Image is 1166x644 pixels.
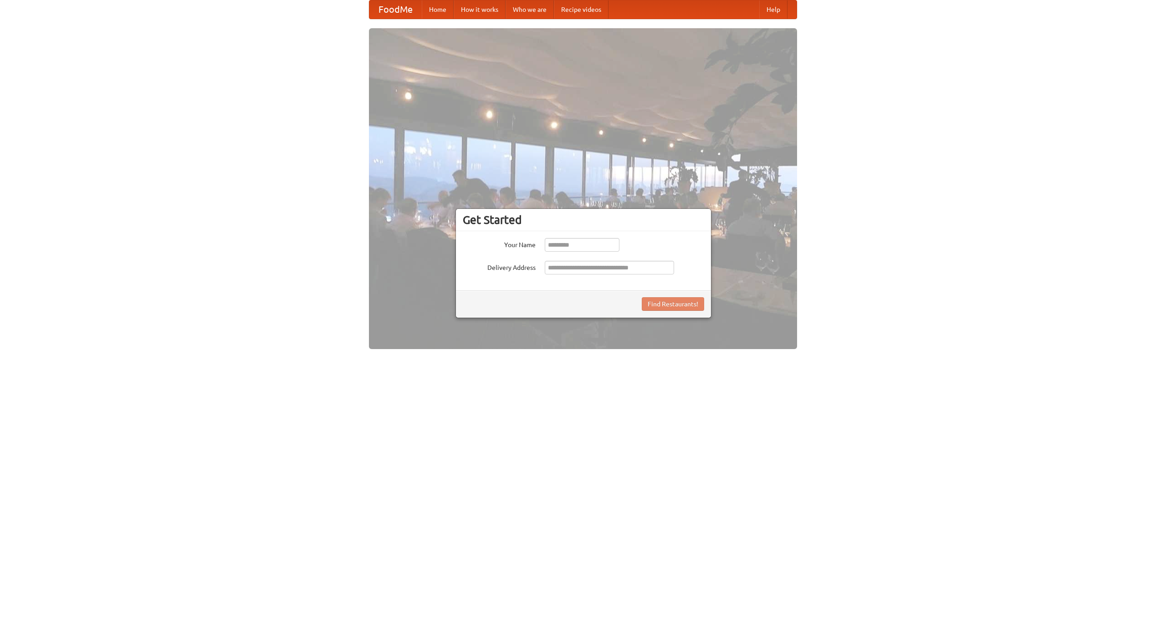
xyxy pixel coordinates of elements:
a: Who we are [506,0,554,19]
label: Your Name [463,238,536,249]
a: How it works [454,0,506,19]
a: Help [759,0,788,19]
label: Delivery Address [463,261,536,272]
button: Find Restaurants! [642,297,704,311]
a: Home [422,0,454,19]
a: Recipe videos [554,0,609,19]
h3: Get Started [463,213,704,227]
a: FoodMe [369,0,422,19]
